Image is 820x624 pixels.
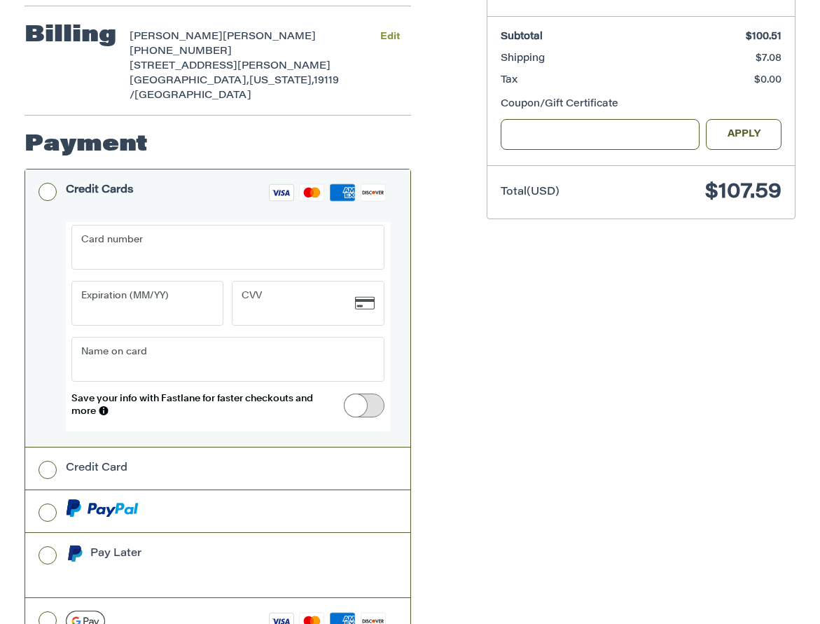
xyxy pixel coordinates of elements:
[66,457,127,480] div: Credit Card
[82,338,355,380] iframe: Secure Credit Card Frame - Cardholder Name
[706,119,781,151] button: Apply
[746,32,781,42] span: $100.51
[223,32,316,42] span: [PERSON_NAME]
[501,97,781,112] div: Coupon/Gift Certificate
[130,47,232,57] span: [PHONE_NUMBER]
[756,54,781,64] span: $7.08
[501,119,699,151] input: Gift Certificate or Coupon Code
[242,282,354,324] iframe: Secure Credit Card Frame - CVV
[25,22,116,50] h2: Billing
[501,76,517,85] span: Tax
[130,32,223,42] span: [PERSON_NAME]
[66,545,83,562] img: Pay Later icon
[90,542,352,565] div: Pay Later
[130,76,249,86] span: [GEOGRAPHIC_DATA],
[134,91,251,101] span: [GEOGRAPHIC_DATA]
[705,182,781,203] span: $107.59
[501,187,560,197] span: Total (USD)
[82,282,194,324] iframe: Secure Credit Card Frame - Expiration Date
[501,54,545,64] span: Shipping
[66,567,352,579] iframe: PayPal Message 1
[130,62,331,71] span: [STREET_ADDRESS][PERSON_NAME]
[25,131,148,159] h2: Payment
[82,226,355,268] iframe: Secure Credit Card Frame - Credit Card Number
[501,32,543,42] span: Subtotal
[66,499,139,517] img: PayPal icon
[249,76,314,86] span: [US_STATE],
[754,76,781,85] span: $0.00
[66,179,134,202] div: Credit Cards
[370,27,411,47] button: Edit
